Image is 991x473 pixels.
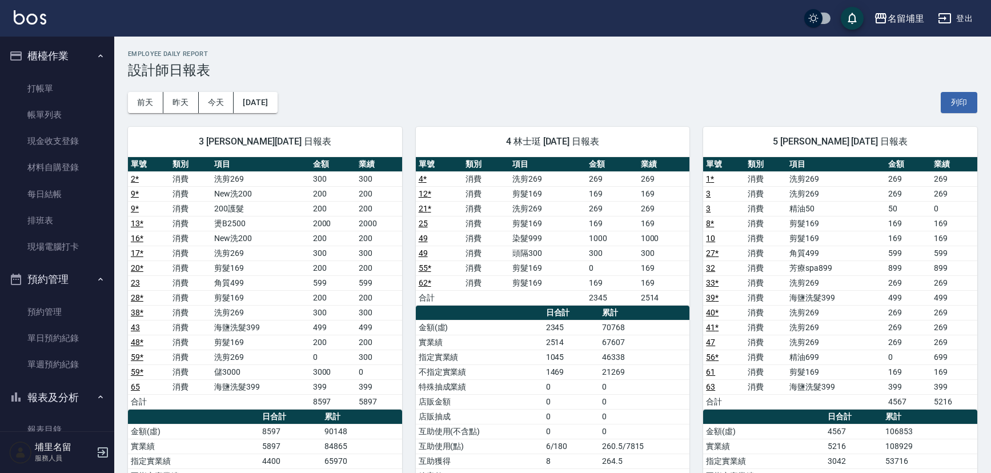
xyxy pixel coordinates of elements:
[599,364,689,379] td: 21269
[322,424,402,439] td: 90148
[310,320,356,335] td: 499
[170,157,211,172] th: 類別
[638,171,690,186] td: 269
[356,260,402,275] td: 200
[885,275,932,290] td: 269
[543,454,599,468] td: 8
[787,335,885,350] td: 洗剪269
[787,275,885,290] td: 洗剪269
[234,92,277,113] button: [DATE]
[706,263,715,272] a: 32
[703,394,745,409] td: 合計
[869,7,929,30] button: 名留埔里
[35,453,93,463] p: 服務人員
[543,379,599,394] td: 0
[259,454,322,468] td: 4400
[888,11,924,26] div: 名留埔里
[128,50,977,58] h2: Employee Daily Report
[509,171,586,186] td: 洗剪269
[310,186,356,201] td: 200
[356,320,402,335] td: 499
[706,338,715,347] a: 47
[787,290,885,305] td: 海鹽洗髮399
[211,275,310,290] td: 角質499
[599,454,689,468] td: 264.5
[356,379,402,394] td: 399
[356,290,402,305] td: 200
[787,231,885,246] td: 剪髮169
[745,275,787,290] td: 消費
[638,260,690,275] td: 169
[882,424,977,439] td: 106853
[543,439,599,454] td: 6/180
[745,305,787,320] td: 消費
[128,424,259,439] td: 金額(虛)
[931,394,977,409] td: 5216
[882,454,977,468] td: 53716
[170,275,211,290] td: 消費
[543,350,599,364] td: 1045
[599,439,689,454] td: 260.5/7815
[509,260,586,275] td: 剪髮169
[211,246,310,260] td: 洗剪269
[825,424,882,439] td: 4567
[199,92,234,113] button: 今天
[706,367,715,376] a: 61
[170,305,211,320] td: 消費
[509,216,586,231] td: 剪髮169
[310,394,356,409] td: 8597
[170,201,211,216] td: 消費
[310,379,356,394] td: 399
[463,260,509,275] td: 消費
[586,201,638,216] td: 269
[745,171,787,186] td: 消費
[882,410,977,424] th: 累計
[211,260,310,275] td: 剪髮169
[706,234,715,243] a: 10
[885,231,932,246] td: 169
[170,246,211,260] td: 消費
[931,320,977,335] td: 269
[5,234,110,260] a: 現場電腦打卡
[885,260,932,275] td: 899
[885,364,932,379] td: 169
[885,290,932,305] td: 499
[5,325,110,351] a: 單日預約紀錄
[356,350,402,364] td: 300
[745,379,787,394] td: 消費
[356,171,402,186] td: 300
[703,157,977,410] table: a dense table
[841,7,864,30] button: save
[416,335,543,350] td: 實業績
[310,171,356,186] td: 300
[543,335,599,350] td: 2514
[35,442,93,453] h5: 埔里名留
[543,394,599,409] td: 0
[885,216,932,231] td: 169
[310,350,356,364] td: 0
[931,335,977,350] td: 269
[787,260,885,275] td: 芳療spa899
[931,379,977,394] td: 399
[170,216,211,231] td: 消費
[310,246,356,260] td: 300
[170,335,211,350] td: 消費
[170,350,211,364] td: 消費
[128,62,977,78] h3: 設計師日報表
[885,186,932,201] td: 269
[356,394,402,409] td: 5897
[211,157,310,172] th: 項目
[310,364,356,379] td: 3000
[356,305,402,320] td: 300
[745,201,787,216] td: 消費
[356,216,402,231] td: 2000
[211,216,310,231] td: 燙B2500
[931,201,977,216] td: 0
[211,201,310,216] td: 200護髮
[14,10,46,25] img: Logo
[5,181,110,207] a: 每日結帳
[5,41,110,71] button: 櫃檯作業
[5,154,110,181] a: 材料自購登錄
[586,157,638,172] th: 金額
[717,136,964,147] span: 5 [PERSON_NAME] [DATE] 日報表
